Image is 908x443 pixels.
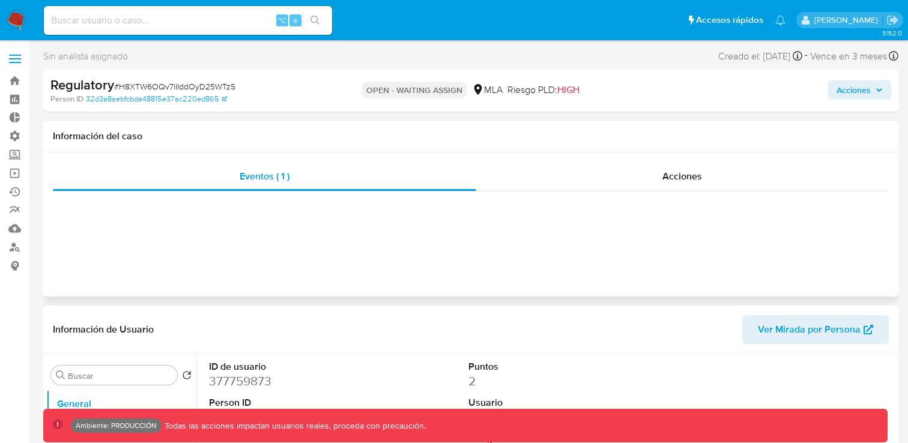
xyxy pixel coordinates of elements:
div: Creado el: [DATE] [718,48,802,64]
p: OPEN - WAITING ASSIGN [362,82,467,98]
span: Ver Mirada por Persona [758,315,861,344]
h1: Información del caso [53,130,889,142]
input: Buscar [68,370,172,381]
button: Volver al orden por defecto [182,370,192,384]
span: Sin analista asignado [43,50,128,63]
button: Acciones [828,80,891,100]
button: Buscar [56,370,65,380]
span: Eventos ( 1 ) [240,169,289,183]
span: - [805,48,808,64]
a: Notificaciones [775,15,785,25]
b: Person ID [50,94,83,104]
p: Todas las acciones impactan usuarios reales, proceda con precaución. [162,420,426,432]
span: HIGH [557,83,580,97]
h1: Información de Usuario [53,324,154,336]
span: ⌥ [277,14,286,26]
p: federico.falavigna@mercadolibre.com [814,14,882,26]
span: # H8XTW6OQv7lIIddOyD25WTzS [114,80,235,92]
span: Acciones [662,169,702,183]
a: Salir [886,14,899,26]
dd: 2 [468,373,629,390]
span: Accesos rápidos [696,14,763,26]
dt: Usuario [468,396,629,409]
b: Regulatory [50,75,114,94]
dt: Person ID [209,396,370,409]
a: 32d3a8aebfcbda48815e37ac220ed865 [86,94,227,104]
dd: 377759873 [209,373,370,390]
span: Vence en 3 meses [810,50,887,63]
button: General [46,390,196,418]
dt: Puntos [468,360,629,373]
p: Ambiente: PRODUCCIÓN [76,423,157,428]
div: MLA [472,83,503,97]
input: Buscar usuario o caso... [44,13,332,28]
dt: ID de usuario [209,360,370,373]
span: s [294,14,297,26]
button: search-icon [303,12,327,29]
button: Ver Mirada por Persona [742,315,889,344]
span: Riesgo PLD: [507,83,580,97]
span: Acciones [837,80,871,100]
